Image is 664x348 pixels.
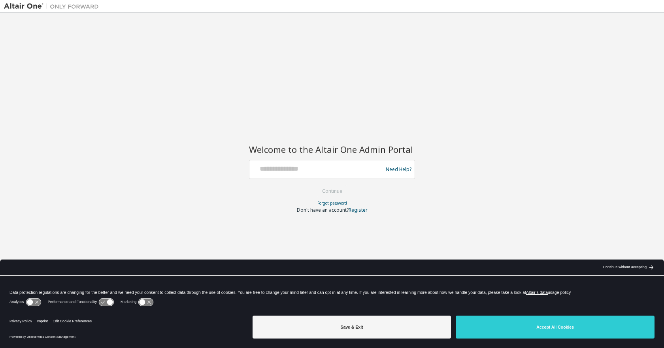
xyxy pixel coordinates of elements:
[386,169,411,169] a: Need Help?
[297,207,349,213] span: Don't have an account?
[317,200,347,206] a: Forgot password
[349,207,368,213] a: Register
[4,2,103,10] img: Altair One
[249,144,415,155] h2: Welcome to the Altair One Admin Portal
